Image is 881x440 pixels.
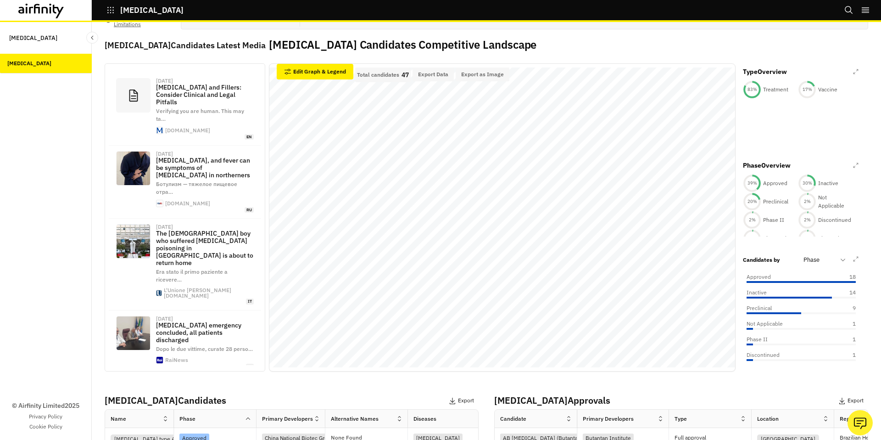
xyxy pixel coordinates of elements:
p: 18 [833,273,856,281]
a: Privacy Policy [29,412,62,421]
div: 2 % [743,217,761,223]
div: Primary Developers [583,415,634,423]
p: Phase II [747,335,768,344]
p: © Airfinity Limited 2025 [12,401,79,411]
h2: [MEDICAL_DATA] Candidates Competitive Landscape [269,38,536,51]
p: Phase I/II [818,234,844,243]
img: apple-touch-icon-180.png [156,200,163,207]
div: Name [111,415,126,423]
p: [MEDICAL_DATA] and Fillers: Consider Clinical and Legal Pitfalls [156,84,254,106]
p: Type Overview [743,67,787,77]
button: Close Sidebar [86,32,98,44]
div: 20 % [743,198,761,205]
p: 9 [833,304,856,312]
p: [MEDICAL_DATA] Approvals [494,394,868,407]
div: L'Unione [PERSON_NAME][DOMAIN_NAME] [164,288,254,299]
p: [MEDICAL_DATA] Candidates [105,394,479,407]
span: Dopo le due vittime, curate 28 perso … [156,345,253,352]
div: 2 % [798,217,816,223]
p: Preclinical [747,304,772,312]
div: 2 % [798,235,816,242]
button: Edit Graph & Legend [277,64,353,79]
p: Candidates by [743,256,780,264]
span: it [246,299,254,305]
p: [MEDICAL_DATA] [9,29,57,46]
div: Candidate [500,415,526,423]
p: Inactive [818,179,838,187]
p: Not Applicable [818,193,853,210]
img: image.webp [117,225,150,258]
p: Discontinued [818,216,851,224]
p: [MEDICAL_DATA] [120,6,184,14]
span: it [246,364,254,370]
a: [DATE][MEDICAL_DATA] and Fillers: Consider Clinical and Legal PitfallsVerifying you are human. Th... [109,73,261,146]
button: Export [449,394,474,408]
div: [DATE] [156,224,173,230]
span: en [245,134,254,140]
div: 30 % [798,180,816,186]
div: [DATE] [156,78,173,84]
div: [DOMAIN_NAME] [165,128,210,133]
img: e6de48e610f6affefb7a1d99dd07d70a.jpg [117,152,150,185]
div: 2 % [743,235,761,242]
p: Phase II/III [763,234,793,243]
p: 1 [833,351,856,359]
p: [MEDICAL_DATA], and fever can be symptoms of [MEDICAL_DATA] in northerners [156,157,254,179]
p: Phase II/III [747,367,777,375]
span: ru [245,207,254,213]
p: Export [458,397,474,404]
p: Approved [747,273,771,281]
p: 14 [833,288,856,297]
div: [DATE] [156,316,173,322]
div: Alternative Names [331,415,379,423]
a: [DATE]The [DEMOGRAPHIC_DATA] boy who suffered [MEDICAL_DATA] poisoning in [GEOGRAPHIC_DATA] is ab... [109,219,261,310]
p: Approved [763,179,787,187]
p: [MEDICAL_DATA] Candidates Latest Media [105,39,265,51]
p: Preclinical [763,197,788,206]
p: Phase Overview [743,161,791,170]
p: Phase II [763,216,784,224]
img: favicon.ico [156,290,162,295]
p: 47 [401,72,409,78]
div: 39 % [743,180,761,186]
a: Cookie Policy [29,423,62,431]
button: Ask our analysts [848,410,873,435]
div: [DOMAIN_NAME] [165,201,210,206]
div: Primary Developers [262,415,313,423]
p: Total candidates [357,72,399,78]
div: 2 % [798,198,816,205]
div: Type [675,415,687,423]
div: Diseases [413,415,436,423]
p: Vaccine [818,85,837,94]
img: 1755966814069_ospedale.jpg [117,316,150,350]
div: 83 % [743,86,761,93]
p: 1 [833,320,856,328]
p: 1 [833,335,856,344]
span: Era stato il primo paziente a ricevere … [156,268,228,283]
div: 17 % [798,86,816,93]
button: Export as Image [456,68,509,81]
a: [DATE][MEDICAL_DATA], and fever can be symptoms of [MEDICAL_DATA] in northernersБотулизм — тяжело... [109,146,261,219]
div: [MEDICAL_DATA] [7,59,51,68]
p: Inactive [747,288,767,297]
span: Verifying you are human. This may ta … [156,107,244,122]
p: The [DEMOGRAPHIC_DATA] boy who suffered [MEDICAL_DATA] poisoning in [GEOGRAPHIC_DATA] is about to... [156,230,254,266]
p: 1 [833,367,856,375]
button: Search [844,2,853,18]
img: faviconV2 [156,127,163,134]
button: Export Data [413,68,454,81]
p: [MEDICAL_DATA] emergency concluded, all patients discharged [156,322,254,344]
p: Treatment [763,85,788,94]
p: Export [848,397,864,404]
p: Not Applicable [747,320,783,328]
button: [MEDICAL_DATA] [106,2,184,18]
p: Discontinued [747,351,780,359]
div: RaiNews [165,357,188,363]
span: Ботулизм — тяжелое пищевое отра … [156,181,237,195]
div: Location [757,415,779,423]
button: Export [838,394,864,408]
div: [DATE] [156,151,173,157]
img: favicon-32x32.png [156,357,163,363]
a: [DATE][MEDICAL_DATA] emergency concluded, all patients dischargedDopo le due vittime, curate 28 p... [109,310,261,376]
div: Phase [179,415,195,423]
